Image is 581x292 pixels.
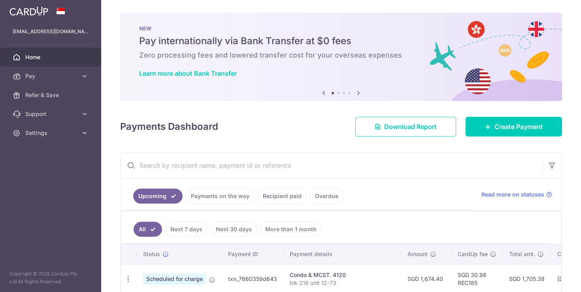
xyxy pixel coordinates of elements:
[121,153,543,178] input: Search by recipient name, payment id or reference
[260,222,322,237] a: More than 1 month
[211,222,257,237] a: Next 30 days
[481,191,552,198] a: Read more on statuses
[509,250,535,258] span: Total amt.
[165,222,207,237] a: Next 7 days
[258,189,307,204] a: Recipient paid
[133,189,183,204] a: Upcoming
[143,250,160,258] span: Status
[139,35,543,47] h5: Pay internationally via Bank Transfer at $0 fees
[407,250,428,258] span: Amount
[290,279,395,287] p: blk 218 unit 12-73
[186,189,255,204] a: Payments on the way
[134,222,162,237] a: All
[384,122,437,131] span: Download Report
[13,28,89,36] p: [EMAIL_ADDRESS][DOMAIN_NAME]
[120,13,562,101] img: Bank transfer banner
[222,244,283,264] th: Payment ID
[355,117,456,137] a: Download Report
[9,6,48,16] img: CardUp
[25,53,77,61] span: Home
[25,129,77,137] span: Settings
[120,120,218,134] h4: Payments Dashboard
[466,117,562,137] a: Create Payment
[25,91,77,99] span: Refer & Save
[139,25,543,32] p: NEW
[310,189,343,204] a: Overdue
[143,273,206,285] span: Scheduled for charge
[494,122,543,131] span: Create Payment
[139,51,543,60] h6: Zero processing fees and lowered transfer cost for your overseas expenses
[25,110,77,118] span: Support
[283,244,401,264] th: Payment details
[25,72,77,80] span: Pay
[139,69,237,77] a: Learn more about Bank Transfer
[458,250,488,258] span: CardUp fee
[481,191,544,198] span: Read more on statuses
[290,271,395,279] div: Condo & MCST. 4120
